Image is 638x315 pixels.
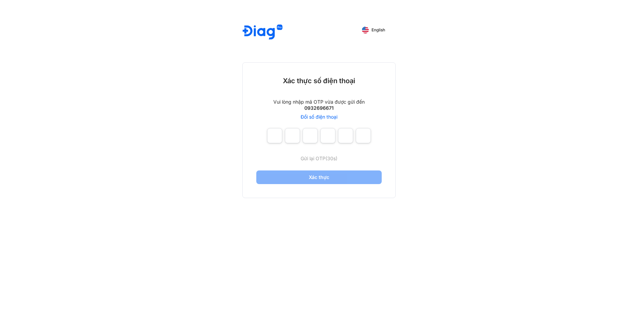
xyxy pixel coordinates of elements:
[371,28,385,32] span: English
[256,170,382,184] button: Xác thực
[301,114,337,120] a: Đổi số điện thoại
[304,105,334,111] div: 0932696671
[283,76,355,85] div: Xác thực số điện thoại
[243,25,283,41] img: logo
[362,27,369,33] img: English
[273,99,365,105] div: Vui lòng nhập mã OTP vừa được gửi đến
[357,25,390,35] button: English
